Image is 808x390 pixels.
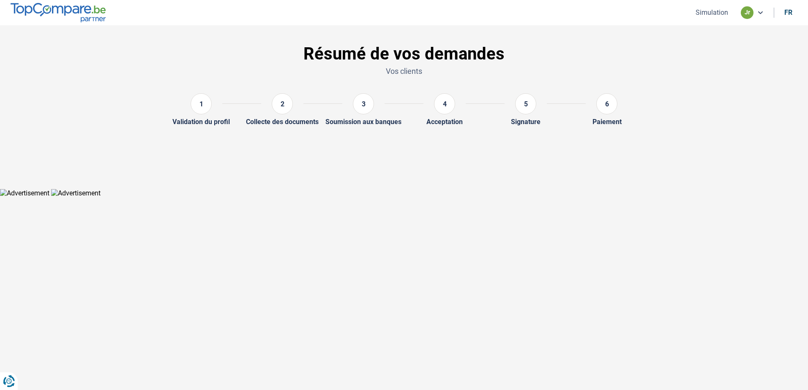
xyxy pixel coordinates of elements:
[426,118,463,126] div: Acceptation
[511,118,540,126] div: Signature
[325,118,401,126] div: Soumission aux banques
[272,93,293,114] div: 2
[741,6,753,19] div: jr
[693,8,731,17] button: Simulation
[130,44,678,64] h1: Résumé de vos demandes
[434,93,455,114] div: 4
[515,93,536,114] div: 5
[592,118,622,126] div: Paiement
[172,118,230,126] div: Validation du profil
[51,189,101,197] img: Advertisement
[246,118,319,126] div: Collecte des documents
[784,8,792,16] div: fr
[353,93,374,114] div: 3
[11,3,106,22] img: TopCompare.be
[130,66,678,76] p: Vos clients
[596,93,617,114] div: 6
[191,93,212,114] div: 1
